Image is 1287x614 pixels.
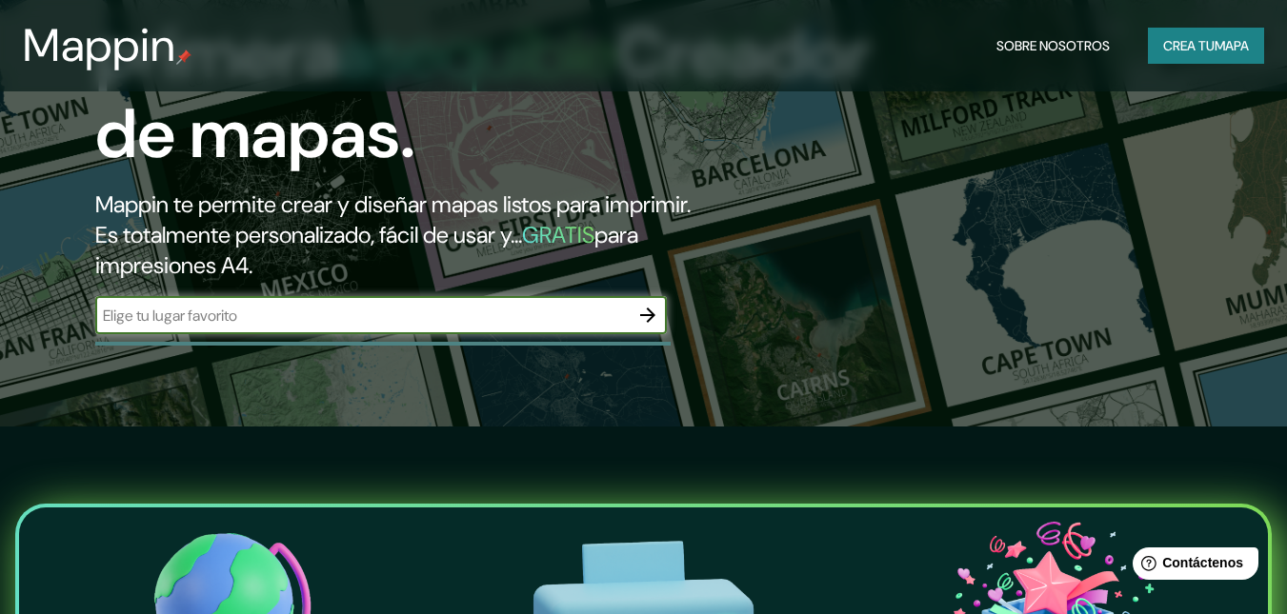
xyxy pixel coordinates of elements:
[1148,28,1264,64] button: Crea tumapa
[95,189,691,219] font: Mappin te permite crear y diseñar mapas listos para imprimir.
[95,220,638,280] font: para impresiones A4.
[176,50,191,65] img: pin de mapeo
[522,220,594,249] font: GRATIS
[1215,37,1249,54] font: mapa
[989,28,1117,64] button: Sobre nosotros
[1117,540,1266,593] iframe: Lanzador de widgets de ayuda
[1163,37,1215,54] font: Crea tu
[996,37,1110,54] font: Sobre nosotros
[95,10,871,178] font: Creador de mapas.
[23,15,176,75] font: Mappin
[95,305,629,327] input: Elige tu lugar favorito
[95,220,522,249] font: Es totalmente personalizado, fácil de usar y...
